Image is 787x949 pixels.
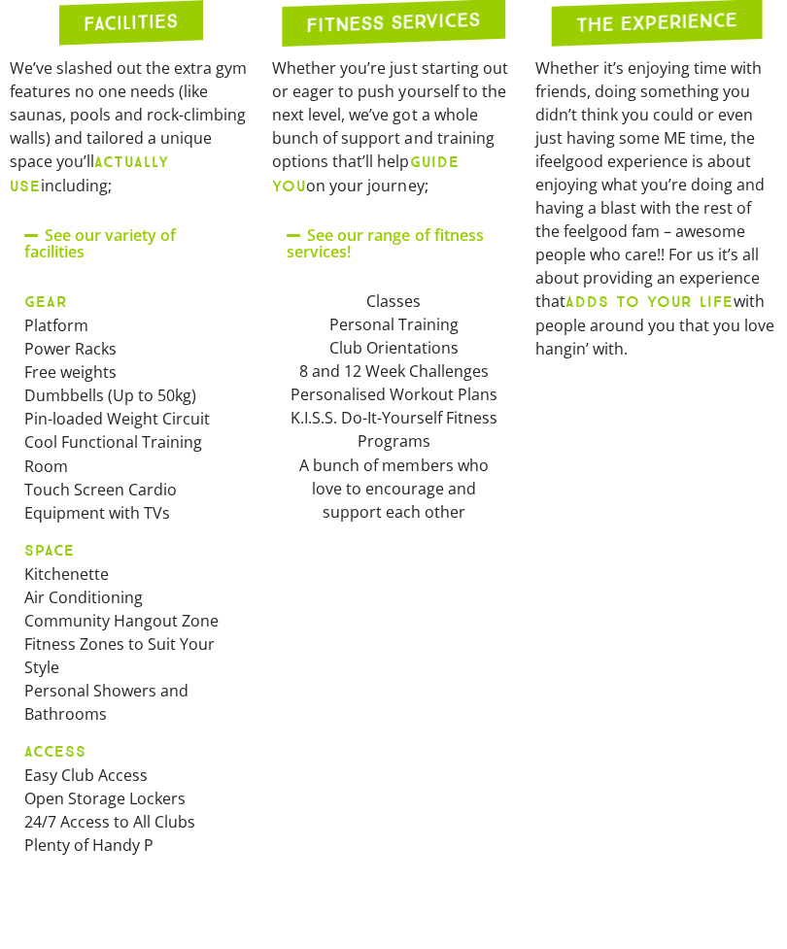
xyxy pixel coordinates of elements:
p: Easy Club Access Open Storage Lockers 24/7 Access to All Clubs Plenty of Handy P [24,738,238,856]
p: Kitchenette Air Conditioning Community Hangout Zone Fitness Zones to Suit Your Style Personal Sho... [24,537,238,725]
div: See our range of fitness services! [272,275,515,537]
strong: ACCESS [24,741,86,760]
strong: GEAR [24,292,68,311]
h2: FITNESS SERVICES [306,10,480,35]
strong: ADDS TO YOUR LIFE [565,292,733,311]
div: See our variety of facilities [10,275,253,885]
div: Classes Personal Training Club Orientations 8 and 12 Week Challenges Personalised Workout Plans K... [287,289,500,523]
div: See our range of fitness services! [272,213,515,275]
a: See our range of fitness services! [287,224,483,262]
p: Whether you’re just starting out or eager to push yourself to the next level, we’ve got a whole b... [272,56,515,198]
p: We’ve slashed out the extra gym features no one needs (like saunas, pools and rock-climbing walls... [10,56,253,198]
strong: SPACE [24,540,75,559]
a: See our variety of facilities [24,224,176,262]
h2: THE EXPERIENCE [575,10,736,35]
p: Platform Power Racks Free weights Dumbbells (Up to 50kg) Pin-loaded Weight Circuit Cool Functiona... [24,289,238,524]
div: Whether it’s enjoying time with friends, doing something you didn’t think you could or even just ... [534,56,777,360]
h2: FACILITIES [84,12,178,34]
div: See our variety of facilities [10,213,253,275]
